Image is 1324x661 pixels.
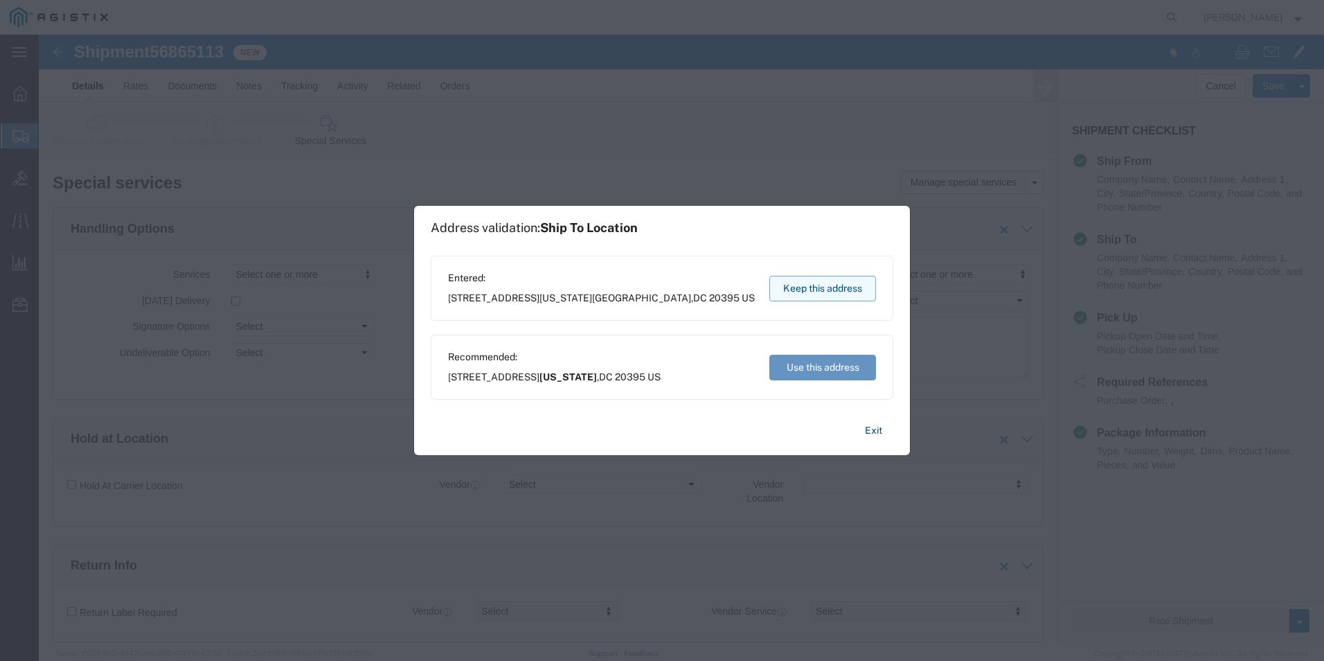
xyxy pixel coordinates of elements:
span: DC [599,371,613,382]
span: 20395 [615,371,645,382]
span: [US_STATE] [539,371,597,382]
h1: Address validation: [431,220,638,236]
span: US [647,371,661,382]
button: Keep this address [769,276,876,301]
button: Use this address [769,355,876,380]
span: Ship To Location [540,220,638,235]
span: 20395 [709,292,740,303]
span: US [742,292,755,303]
span: Entered: [448,271,755,285]
span: [STREET_ADDRESS] , [448,291,755,306]
span: DC [693,292,707,303]
span: [STREET_ADDRESS] , [448,370,661,385]
button: Exit [854,418,893,443]
span: Recommended: [448,350,661,364]
span: [US_STATE][GEOGRAPHIC_DATA] [539,292,691,303]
